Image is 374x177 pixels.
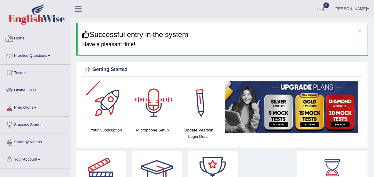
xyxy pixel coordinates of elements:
h3: Successful entry in the system [82,31,363,39]
img: small5.jpg [225,81,358,133]
h4: Your Subscription [86,127,126,133]
a: Online Class [0,82,70,97]
div: Getting Started [83,65,361,74]
a: Predictions [0,99,70,114]
h4: Microphone Setup [132,127,173,133]
span: 0 [323,2,330,8]
a: Practice Questions [0,47,70,63]
button: × [358,28,362,34]
a: Tests [0,65,70,80]
h4: Have a pleasant time! [82,42,363,48]
a: Your Account [0,151,70,166]
a: Success Stories [0,117,70,132]
a: Home [0,30,70,45]
a: Strategy Videos [0,134,70,149]
h4: Update Pearson Login Detail [179,127,219,140]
